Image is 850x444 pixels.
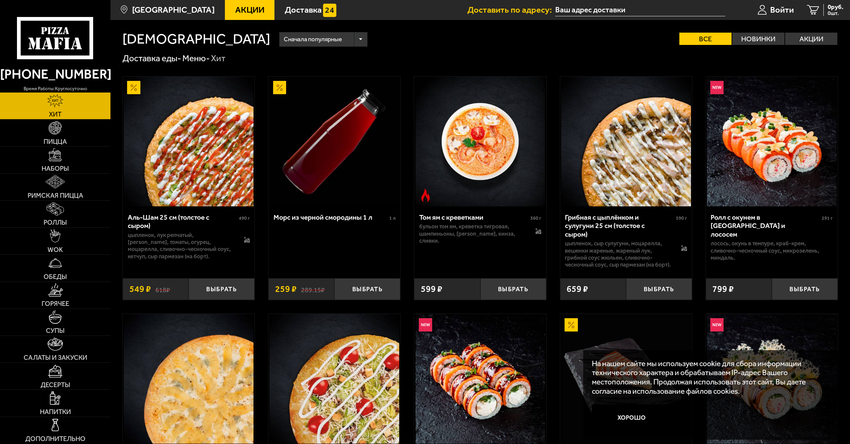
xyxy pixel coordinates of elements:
img: Том ям с креветками [416,77,545,206]
span: Пицца [44,138,67,145]
img: Груша горгондзола 25 см (толстое с сыром) [124,314,254,444]
span: Акции [235,6,264,14]
s: 289.15 ₽ [301,285,325,294]
div: Ролл с окунем в [GEOGRAPHIC_DATA] и лососем [711,213,820,239]
label: Акции [785,33,837,45]
label: Все [679,33,732,45]
span: WOK [48,246,63,253]
p: лосось, окунь в темпуре, краб-крем, сливочно-чесночный соус, микрозелень, миндаль. [711,240,833,261]
span: Наборы [42,165,69,172]
img: Грибная с цыплёнком и сулугуни 25 см (толстое с сыром) [561,77,691,206]
span: Доставить по адресу: [467,6,555,14]
a: Доставка еды- [122,53,181,64]
a: АкционныйАль-Шам 25 см (толстое с сыром) [123,77,255,206]
p: цыпленок, сыр сулугуни, моцарелла, вешенки жареные, жареный лук, грибной соус Жюльен, сливочно-че... [565,240,672,268]
a: АкционныйМорс из черной смородины 1 л [268,77,400,206]
a: Грибная с цыплёнком и сулугуни 25 см (толстое с сыром) [560,77,692,206]
div: Том ям с креветками [419,213,529,222]
h1: [DEMOGRAPHIC_DATA] [122,32,270,46]
span: 0 шт. [828,11,843,16]
span: Сначала популярные [284,31,342,48]
span: 259 ₽ [275,285,297,294]
img: Морс из черной смородины 1 л [269,77,399,206]
img: 15daf4d41897b9f0e9f617042186c801.svg [323,4,336,17]
img: Акционный [127,81,140,94]
div: Хит [211,53,226,64]
span: 490 г [239,215,250,221]
button: Выбрать [189,278,255,300]
s: 618 ₽ [155,285,170,294]
span: 659 ₽ [567,285,588,294]
a: НовинкаЗапеченный ролл Гурмэ с лососем и угрём [414,314,546,444]
img: Новинка [710,318,724,332]
span: 599 ₽ [421,285,442,294]
span: [GEOGRAPHIC_DATA] [132,6,215,14]
button: Выбрать [772,278,838,300]
span: Дополнительно [25,435,85,442]
div: Грибная с цыплёнком и сулугуни 25 см (толстое с сыром) [565,213,674,239]
span: Роллы [44,219,67,226]
div: Морс из черной смородины 1 л [273,213,388,222]
span: 590 г [676,215,687,221]
span: 291 г [822,215,833,221]
span: 799 ₽ [712,285,734,294]
span: Супы [46,327,65,334]
a: НовинкаРолл с окунем в темпуре и лососем [706,77,838,206]
span: Горячее [42,300,69,307]
p: На нашем сайте мы используем cookie для сбора информации технического характера и обрабатываем IP... [592,359,825,396]
a: АкционныйЧизкейк классический [560,314,692,444]
button: Выбрать [626,278,692,300]
span: Хит [49,111,62,117]
img: Аль-Шам 25 см (толстое с сыром) [124,77,254,206]
div: Аль-Шам 25 см (толстое с сыром) [128,213,237,230]
button: Выбрать [334,278,400,300]
span: Войти [770,6,794,14]
a: Меню- [182,53,210,64]
span: Римская пицца [28,192,83,199]
p: бульон том ям, креветка тигровая, шампиньоны, [PERSON_NAME], кинза, сливки. [419,223,526,244]
img: Новинка [710,81,724,94]
a: Острое блюдоТом ям с креветками [414,77,546,206]
img: Акционный [273,81,286,94]
a: НовинкаРолл Калипсо с угрём и креветкой [706,314,838,444]
img: Запеченный ролл Гурмэ с лососем и угрём [416,314,545,444]
img: Острое блюдо [419,189,432,202]
span: Десерты [41,381,70,388]
button: Выбрать [480,278,546,300]
p: цыпленок, лук репчатый, [PERSON_NAME], томаты, огурец, моцарелла, сливочно-чесночный соус, кетчуп... [128,232,235,260]
a: Цезарь 25 см (толстое с сыром) [268,314,400,444]
span: Салаты и закуски [24,354,87,361]
span: Напитки [40,408,71,415]
button: Хорошо [592,404,672,431]
img: Чизкейк классический [561,314,691,444]
span: Обеды [44,273,67,280]
img: Акционный [565,318,578,332]
img: Ролл с окунем в темпуре и лососем [707,77,837,206]
span: 360 г [530,215,541,221]
input: Ваш адрес доставки [555,4,725,16]
span: 0 руб. [828,4,843,10]
img: Цезарь 25 см (толстое с сыром) [269,314,399,444]
span: 549 ₽ [129,285,151,294]
img: Ролл Калипсо с угрём и креветкой [707,314,837,444]
span: Доставка [285,6,322,14]
a: Груша горгондзола 25 см (толстое с сыром) [123,314,255,444]
span: 1 л [389,215,396,221]
label: Новинки [732,33,784,45]
img: Новинка [419,318,432,332]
